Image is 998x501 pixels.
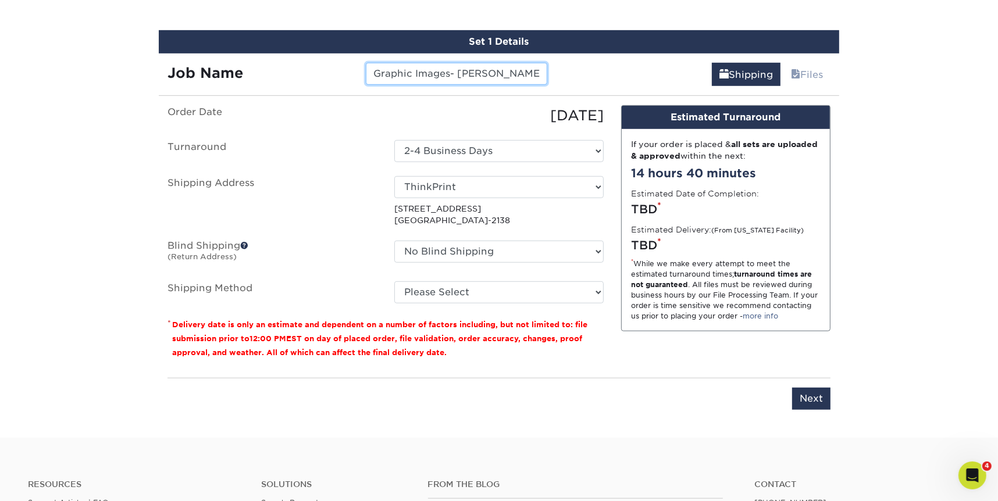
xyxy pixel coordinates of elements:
[159,140,386,162] label: Turnaround
[28,479,244,489] h4: Resources
[982,461,992,471] span: 4
[159,105,386,126] label: Order Date
[791,69,800,80] span: files
[386,105,612,126] div: [DATE]
[631,164,821,182] div: 14 hours 40 minutes
[366,63,547,85] input: Enter a job name
[631,270,812,289] strong: turnaround times are not guaranteed
[754,479,970,489] a: Contact
[428,479,723,489] h4: From the Blog
[159,176,386,227] label: Shipping Address
[167,252,237,261] small: (Return Address)
[958,461,986,489] iframe: Intercom live chat
[159,281,386,303] label: Shipping Method
[783,63,831,86] a: Files
[631,259,821,321] div: While we make every attempt to meet the estimated turnaround times; . All files must be reviewed ...
[622,106,830,129] div: Estimated Turnaround
[792,388,831,410] input: Next
[172,320,587,357] small: Delivery date is only an estimate and dependent on a number of factors including, but not limited...
[631,224,804,235] label: Estimated Delivery:
[631,188,759,199] label: Estimated Date of Completion:
[711,227,804,234] small: (From [US_STATE] Facility)
[167,65,243,81] strong: Job Name
[631,201,821,218] div: TBD
[159,30,839,53] div: Set 1 Details
[712,63,780,86] a: Shipping
[394,203,604,227] p: [STREET_ADDRESS] [GEOGRAPHIC_DATA]-2138
[631,138,821,162] div: If your order is placed & within the next:
[743,312,778,320] a: more info
[3,466,99,497] iframe: Google Customer Reviews
[631,237,821,254] div: TBD
[159,241,386,267] label: Blind Shipping
[719,69,729,80] span: shipping
[249,334,286,343] span: 12:00 PM
[261,479,410,489] h4: Solutions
